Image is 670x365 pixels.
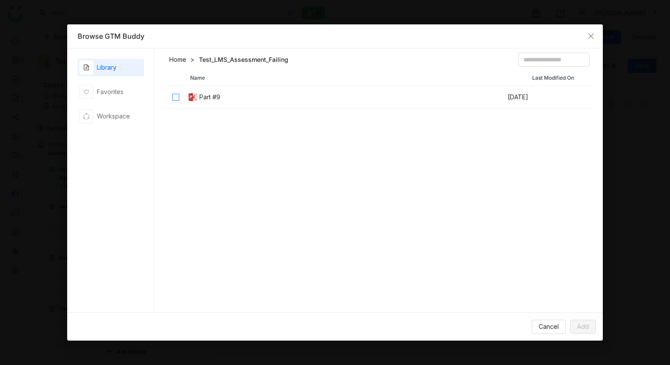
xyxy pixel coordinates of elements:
div: Browse GTM Buddy [78,31,593,41]
div: Favorites [97,87,123,97]
img: pptx.svg [188,92,198,102]
button: Close [579,24,603,48]
td: [DATE] [507,86,572,108]
span: Cancel [539,322,559,331]
div: Part #9 [199,92,220,102]
div: Library [97,63,116,72]
div: Workspace [97,112,130,121]
button: Cancel [532,320,566,334]
button: Add [570,320,596,334]
th: Last Modified On [529,70,594,86]
th: Name [187,70,529,86]
a: Test_LMS_Assessment_Failing [199,55,288,64]
a: Home [169,55,186,64]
